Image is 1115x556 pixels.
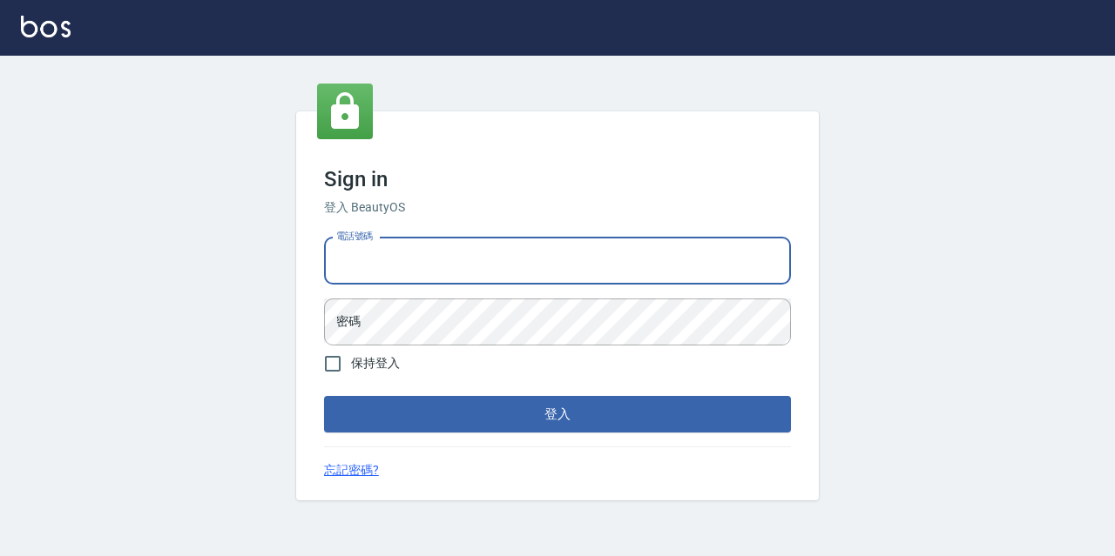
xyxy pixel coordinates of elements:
label: 電話號碼 [336,230,373,243]
span: 保持登入 [351,354,400,372]
h6: 登入 BeautyOS [324,198,791,217]
button: 登入 [324,396,791,432]
a: 忘記密碼? [324,461,379,479]
img: Logo [21,16,71,37]
h3: Sign in [324,167,791,191]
